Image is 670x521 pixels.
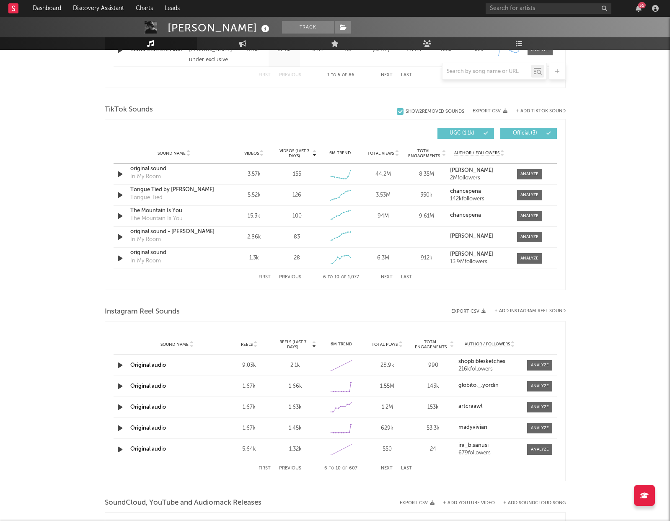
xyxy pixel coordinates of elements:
div: In My Room [130,236,161,244]
div: 9.39M [399,46,427,54]
a: original sound [130,249,218,257]
strong: artcraawl [458,404,482,409]
div: 2.1k [274,361,316,370]
a: ira_b.sanusi [458,443,521,448]
div: 3.57k [235,170,274,179]
div: [PERSON_NAME] [168,21,272,35]
div: 94M [364,212,403,220]
div: 912k [407,254,446,262]
a: original sound - [PERSON_NAME] [130,228,218,236]
div: 44.2M [364,170,403,179]
input: Search for artists [486,3,611,14]
div: 9.61M [407,212,446,220]
div: 35 [638,2,646,8]
button: + Add TikTok Sound [507,109,566,114]
div: 9.03k [228,361,270,370]
div: Tongue Tied [130,194,163,202]
span: Sound Name [158,151,186,156]
button: Track [282,21,334,34]
a: [PERSON_NAME] [450,251,508,257]
div: 990 [412,361,454,370]
div: 8.35M [407,170,446,179]
div: 53.3k [412,424,454,433]
div: © 2025 [PERSON_NAME] under exclusive license to Atlantic Recording Corporation [189,35,235,65]
div: 1.67k [228,424,270,433]
div: 629k [366,424,408,433]
span: Total Engagements [407,148,441,158]
a: Tongue Tied by [PERSON_NAME] [130,186,218,194]
span: Reels [241,342,253,347]
div: 1.63k [274,403,316,412]
span: Instagram Reel Sounds [105,307,180,317]
div: <5% [464,46,492,54]
a: chancepena [450,213,508,218]
a: globito._.yordin [458,383,521,389]
button: + Add SoundCloud Song [495,501,566,505]
button: Last [401,466,412,471]
span: Total Views [367,151,394,156]
div: 2.86k [235,233,274,241]
a: Original audio [130,446,166,452]
div: 905k [432,46,460,54]
span: to [329,467,334,470]
span: TikTok Sounds [105,105,153,115]
div: + Add YouTube Video [435,501,495,505]
a: [PERSON_NAME] [450,168,508,174]
div: 6.3M [364,254,403,262]
div: 28.9k [366,361,408,370]
div: 1.67k [228,382,270,391]
button: First [259,466,271,471]
button: + Add Instagram Reel Sound [494,309,566,314]
a: artcraawl [458,404,521,410]
button: Next [381,275,393,280]
div: 83 [294,233,300,241]
div: 142k followers [450,196,508,202]
div: 24 [412,445,454,454]
div: 153k [412,403,454,412]
div: 5.64k [228,445,270,454]
div: 7.04M [302,46,329,54]
a: The Mountain Is You [130,207,218,215]
div: 13.9M followers [450,259,508,265]
a: Original audio [130,425,166,431]
button: Previous [279,275,301,280]
input: Search by song name or URL [442,68,531,75]
button: Export CSV [400,500,435,505]
button: + Add SoundCloud Song [503,501,566,505]
div: 100 [292,212,302,220]
span: of [342,467,347,470]
a: original sound [130,165,218,173]
div: 82.3k [271,46,298,54]
span: Total Plays [372,342,398,347]
button: UGC(1.1k) [437,128,494,139]
div: 143k [412,382,454,391]
button: + Add TikTok Sound [516,109,566,114]
div: 550 [366,445,408,454]
span: of [341,275,346,279]
div: 68 [334,46,363,54]
div: [DATE] [367,46,395,54]
button: + Add YouTube Video [443,501,495,505]
span: Author / Followers [465,342,510,347]
div: 679 followers [458,450,521,456]
strong: [PERSON_NAME] [450,168,493,173]
a: Original audio [130,363,166,368]
span: SoundCloud, YouTube and Audiomack Releases [105,498,261,508]
span: UGC ( 1.1k ) [443,131,481,136]
div: 1.2M [366,403,408,412]
div: 3.53M [364,191,403,200]
a: chancepena [450,189,508,194]
div: The Mountain Is You [130,215,183,223]
button: Last [401,275,412,280]
button: 35 [636,5,642,12]
div: 1.67k [228,403,270,412]
button: Export CSV [473,109,507,114]
a: Original audio [130,384,166,389]
strong: chancepena [450,213,481,218]
div: 5.52k [235,191,274,200]
div: 6M Trend [321,150,360,156]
